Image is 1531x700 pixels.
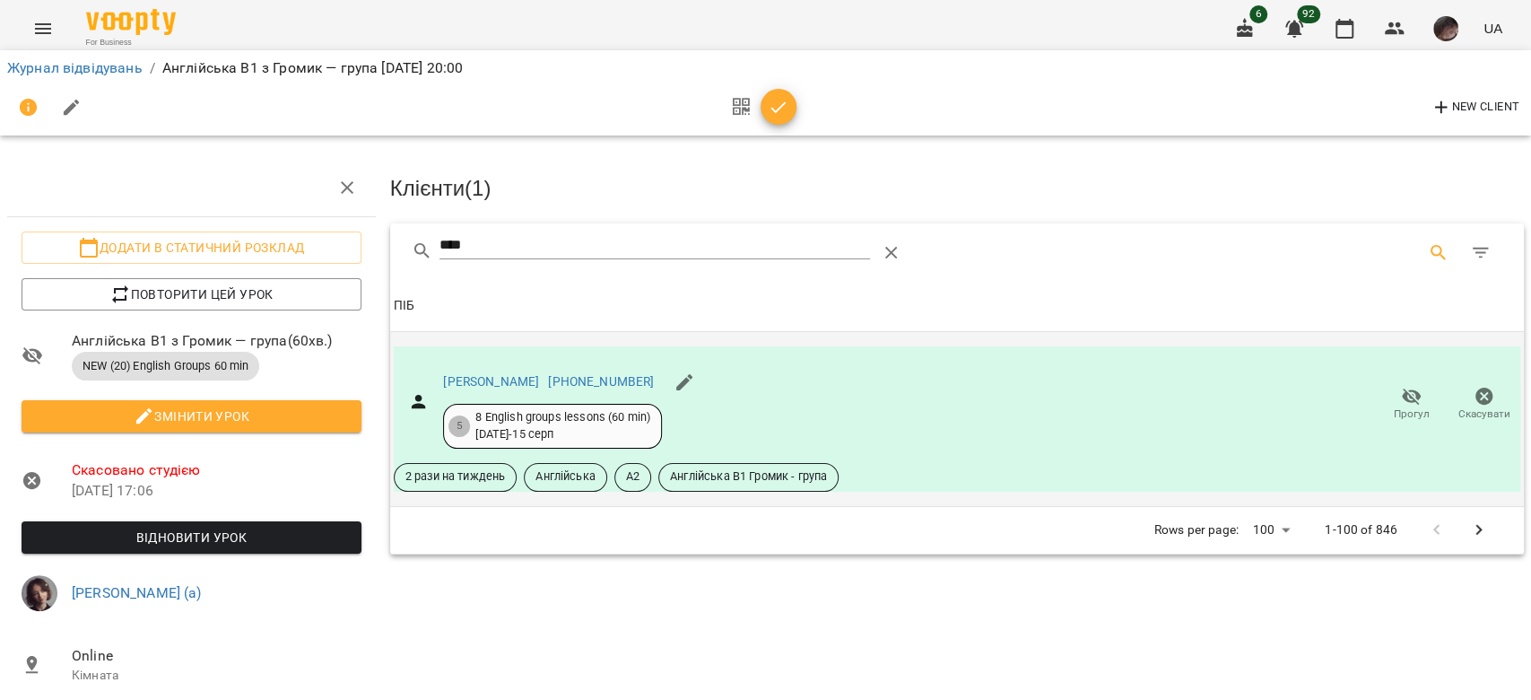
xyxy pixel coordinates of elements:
[1325,521,1397,539] p: 1-100 of 846
[22,400,361,433] button: Змінити урок
[395,468,517,485] span: 2 рази на тиждень
[162,57,463,79] p: Англійська В1 з Громик — група [DATE] 20:00
[548,374,654,389] a: [PHONE_NUMBER]
[1246,517,1296,543] div: 100
[72,480,361,502] p: [DATE] 17:06
[439,232,870,260] input: Search
[1394,407,1430,422] span: Прогул
[72,584,202,601] a: [PERSON_NAME] (а)
[1476,12,1509,45] button: UA
[86,37,176,48] span: For Business
[1154,521,1239,539] p: Rows per page:
[72,330,361,352] span: Англійська В1 з Громик — група ( 60 хв. )
[390,223,1524,281] div: Table Toolbar
[1249,5,1267,23] span: 6
[659,468,838,485] span: Англійська В1 Громик - група
[475,409,650,442] div: 8 English groups lessons (60 min) [DATE] - 15 серп
[1457,509,1501,552] button: Next Page
[7,59,143,76] a: Журнал відвідувань
[448,416,470,437] div: 5
[1297,5,1320,23] span: 92
[36,284,347,305] span: Повторити цей урок
[86,9,176,35] img: Voopty Logo
[22,575,57,611] img: a450b433fd4703ad5a4a649e0dc979aa.jpg
[22,278,361,311] button: Повторити цей урок
[72,667,361,685] p: Кімната
[1458,407,1510,422] span: Скасувати
[1417,232,1460,275] button: Search
[394,295,414,317] div: Sort
[72,459,361,481] span: Скасовано студією
[72,358,259,374] span: NEW (20) English Groups 60 min
[22,232,361,264] button: Додати в статичний розклад
[390,177,1524,200] h3: Клієнти ( 1 )
[36,237,347,258] span: Додати в статичний розклад
[1448,380,1520,430] button: Скасувати
[394,295,414,317] div: ПІБ
[22,7,65,50] button: Menu
[7,57,1524,79] nav: breadcrumb
[150,57,155,79] li: /
[1431,97,1519,118] span: New Client
[615,468,650,485] span: A2
[525,468,605,485] span: Англійська
[443,374,539,389] a: [PERSON_NAME]
[1459,232,1502,275] button: Фільтр
[36,527,347,548] span: Відновити урок
[1426,93,1524,122] button: New Client
[1483,19,1502,38] span: UA
[1375,380,1448,430] button: Прогул
[36,406,347,427] span: Змінити урок
[22,521,361,554] button: Відновити урок
[72,645,361,667] span: Online
[394,295,1520,317] span: ПІБ
[1433,16,1458,41] img: 297f12a5ee7ab206987b53a38ee76f7e.jpg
